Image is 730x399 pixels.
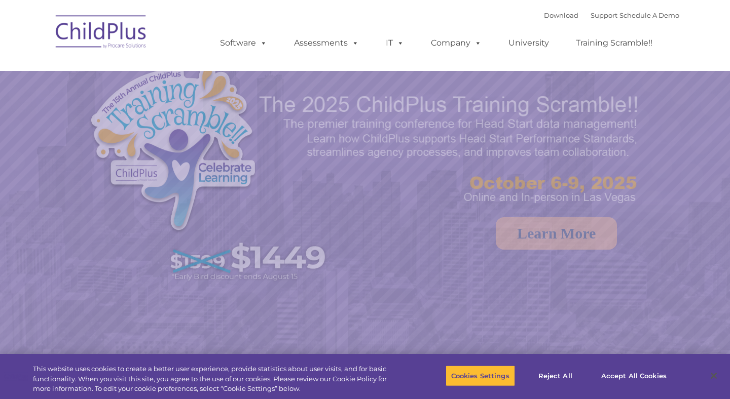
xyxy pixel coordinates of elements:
[703,365,725,387] button: Close
[566,33,663,53] a: Training Scramble!!
[446,365,515,386] button: Cookies Settings
[524,365,587,386] button: Reject All
[544,11,578,19] a: Download
[284,33,369,53] a: Assessments
[496,217,617,250] a: Learn More
[210,33,277,53] a: Software
[421,33,492,53] a: Company
[498,33,559,53] a: University
[596,365,672,386] button: Accept All Cookies
[33,364,401,394] div: This website uses cookies to create a better user experience, provide statistics about user visit...
[619,11,679,19] a: Schedule A Demo
[376,33,414,53] a: IT
[591,11,617,19] a: Support
[51,8,152,59] img: ChildPlus by Procare Solutions
[544,11,679,19] font: |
